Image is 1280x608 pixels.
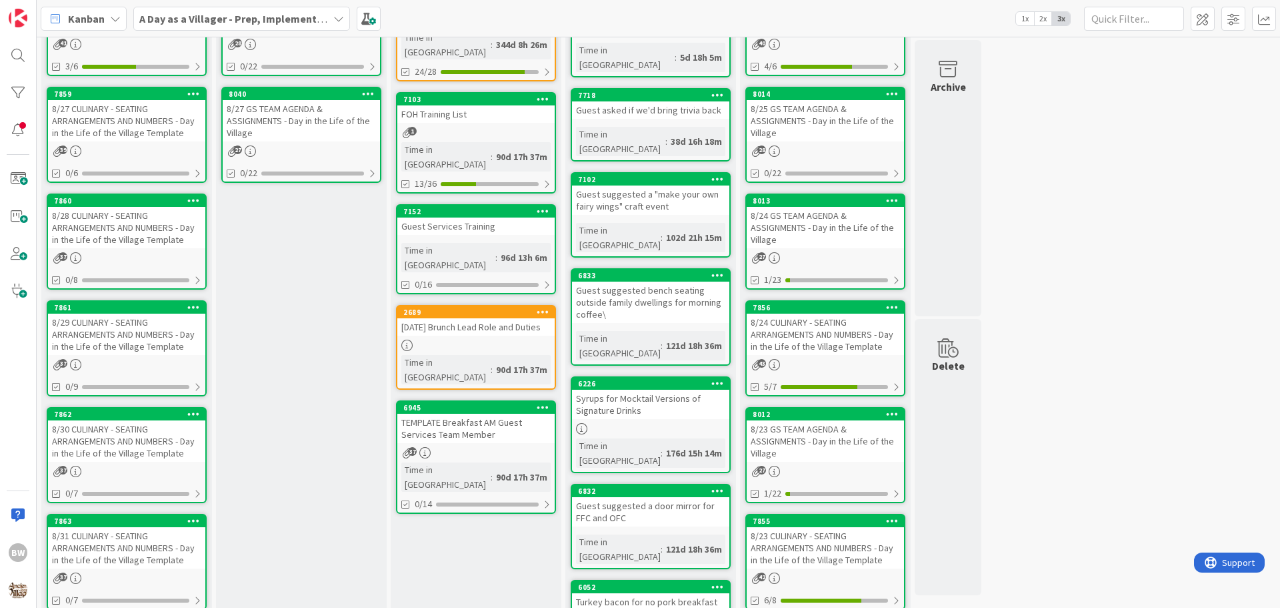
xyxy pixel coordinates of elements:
[54,196,205,206] div: 7860
[753,196,904,206] div: 8013
[932,358,965,374] div: Delete
[1084,7,1184,31] input: Quick Filter...
[578,379,729,388] div: 6226
[661,230,663,245] span: :
[764,166,781,180] span: 0/22
[401,355,491,384] div: Time in [GEOGRAPHIC_DATA]
[396,305,556,390] a: 2689[DATE] Brunch Lead Role and DutiesTime in [GEOGRAPHIC_DATA]:90d 17h 37m
[745,194,905,290] a: 80138/24 GS TEAM AGENDA & ASSIGNMENTS - Day in the Life of the Village1/23
[403,207,555,216] div: 7152
[745,300,905,396] a: 78568/24 CULINARY - SEATING ARRANGEMENTS AND NUMBERS - Day in the Life of the Village Template5/7
[747,515,904,527] div: 7855
[59,573,67,581] span: 37
[397,93,555,123] div: 7103FOH Training List
[745,87,905,183] a: 80148/25 GS TEAM AGENDA & ASSIGNMENTS - Day in the Life of the Village0/22
[677,50,725,65] div: 5d 18h 5m
[397,402,555,414] div: 6945
[1052,12,1070,25] span: 3x
[54,517,205,526] div: 7863
[47,407,207,503] a: 78628/30 CULINARY - SEATING ARRANGEMENTS AND NUMBERS - Day in the Life of the Village Template0/7
[757,573,766,581] span: 42
[757,39,766,47] span: 40
[747,420,904,462] div: 8/23 GS TEAM AGENDA & ASSIGNMENTS - Day in the Life of the Village
[233,145,242,154] span: 27
[397,206,555,235] div: 7152Guest Services Training
[747,195,904,207] div: 8013
[408,127,417,135] span: 1
[139,12,377,25] b: A Day as a Villager - Prep, Implement and Execute
[757,252,766,261] span: 27
[401,243,495,272] div: Time in [GEOGRAPHIC_DATA]
[47,300,207,396] a: 78618/29 CULINARY - SEATING ARRANGEMENTS AND NUMBERS - Day in the Life of the Village Template0/9
[495,250,497,265] span: :
[572,581,729,593] div: 6052
[403,308,555,317] div: 2689
[661,338,663,353] span: :
[408,447,417,456] span: 37
[571,268,731,366] a: 6833Guest suggested bench seating outside family dwellings for morning coffee\Time in [GEOGRAPHIC...
[663,446,725,461] div: 176d 15h 14m
[745,407,905,503] a: 80128/23 GS TEAM AGENDA & ASSIGNMENTS - Day in the Life of the Village1/22
[48,408,205,462] div: 78628/30 CULINARY - SEATING ARRANGEMENTS AND NUMBERS - Day in the Life of the Village Template
[578,175,729,184] div: 7102
[397,306,555,318] div: 2689
[48,515,205,569] div: 78638/31 CULINARY - SEATING ARRANGEMENTS AND NUMBERS - Day in the Life of the Village Template
[54,410,205,419] div: 7862
[572,89,729,119] div: 7718Guest asked if we'd bring trivia back
[572,497,729,527] div: Guest suggested a door mirror for FFC and OFC
[397,414,555,443] div: TEMPLATE Breakfast AM Guest Services Team Member
[572,174,729,186] div: 7102
[397,93,555,105] div: 7103
[747,527,904,569] div: 8/23 CULINARY - SEATING ARRANGEMENTS AND NUMBERS - Day in the Life of the Village Template
[48,515,205,527] div: 7863
[59,359,67,368] span: 37
[48,420,205,462] div: 8/30 CULINARY - SEATING ARRANGEMENTS AND NUMBERS - Day in the Life of the Village Template
[223,88,380,141] div: 80408/27 GS TEAM AGENDA & ASSIGNMENTS - Day in the Life of the Village
[397,306,555,336] div: 2689[DATE] Brunch Lead Role and Duties
[757,359,766,368] span: 43
[572,282,729,323] div: Guest suggested bench seating outside family dwellings for morning coffee\
[9,543,27,562] div: BW
[65,487,78,501] span: 0/7
[59,39,67,47] span: 41
[576,331,661,360] div: Time in [GEOGRAPHIC_DATA]
[223,88,380,100] div: 8040
[747,515,904,569] div: 78558/23 CULINARY - SEATING ARRANGEMENTS AND NUMBERS - Day in the Life of the Village Template
[493,362,551,377] div: 90d 17h 37m
[48,88,205,141] div: 78598/27 CULINARY - SEATING ARRANGEMENTS AND NUMBERS - Day in the Life of the Village Template
[403,403,555,412] div: 6945
[747,88,904,100] div: 8014
[47,87,207,183] a: 78598/27 CULINARY - SEATING ARRANGEMENTS AND NUMBERS - Day in the Life of the Village Template0/6
[572,174,729,215] div: 7102Guest suggested a "make your own fairy wings" craft event
[576,43,675,72] div: Time in [GEOGRAPHIC_DATA]
[28,2,61,18] span: Support
[65,273,78,287] span: 0/8
[229,89,380,99] div: 8040
[9,581,27,599] img: avatar
[396,92,556,194] a: 7103FOH Training ListTime in [GEOGRAPHIC_DATA]:90d 17h 37m13/36
[1034,12,1052,25] span: 2x
[578,271,729,280] div: 6833
[747,302,904,355] div: 78568/24 CULINARY - SEATING ARRANGEMENTS AND NUMBERS - Day in the Life of the Village Template
[65,59,78,73] span: 3/6
[663,338,725,353] div: 121d 18h 36m
[493,37,551,52] div: 344d 8h 26m
[415,65,437,79] span: 24/28
[415,278,432,292] span: 0/16
[9,9,27,27] img: Visit kanbanzone.com
[48,88,205,100] div: 7859
[753,517,904,526] div: 7855
[48,527,205,569] div: 8/31 CULINARY - SEATING ARRANGEMENTS AND NUMBERS - Day in the Life of the Village Template
[578,583,729,592] div: 6052
[397,318,555,336] div: [DATE] Brunch Lead Role and Duties
[576,535,661,564] div: Time in [GEOGRAPHIC_DATA]
[572,89,729,101] div: 7718
[415,177,437,191] span: 13/36
[396,204,556,294] a: 7152Guest Services TrainingTime in [GEOGRAPHIC_DATA]:96d 13h 6m0/16
[491,37,493,52] span: :
[576,223,661,252] div: Time in [GEOGRAPHIC_DATA]
[764,380,777,394] span: 5/7
[667,134,725,149] div: 38d 16h 18m
[764,487,781,501] span: 1/22
[747,88,904,141] div: 80148/25 GS TEAM AGENDA & ASSIGNMENTS - Day in the Life of the Village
